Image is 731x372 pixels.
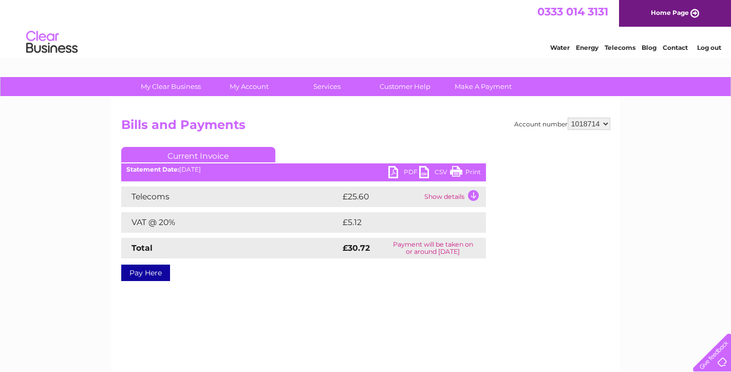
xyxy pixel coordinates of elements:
td: Show details [422,187,486,207]
h2: Bills and Payments [121,118,610,137]
a: CSV [419,166,450,181]
a: PDF [388,166,419,181]
a: Services [285,77,369,96]
a: Make A Payment [441,77,526,96]
td: £25.60 [340,187,422,207]
a: My Clear Business [128,77,213,96]
div: Account number [514,118,610,130]
td: VAT @ 20% [121,212,340,233]
td: Payment will be taken on or around [DATE] [380,238,486,258]
a: Customer Help [363,77,447,96]
a: Energy [576,44,598,51]
td: £5.12 [340,212,460,233]
a: Log out [697,44,721,51]
div: Clear Business is a trading name of Verastar Limited (registered in [GEOGRAPHIC_DATA] No. 3667643... [123,6,609,50]
b: Statement Date: [126,165,179,173]
a: Contact [663,44,688,51]
a: 0333 014 3131 [537,5,608,18]
img: logo.png [26,27,78,58]
div: [DATE] [121,166,486,173]
a: Print [450,166,481,181]
a: Blog [642,44,657,51]
strong: Total [132,243,153,253]
a: Telecoms [605,44,635,51]
a: Water [550,44,570,51]
strong: £30.72 [343,243,370,253]
a: My Account [207,77,291,96]
a: Pay Here [121,265,170,281]
a: Current Invoice [121,147,275,162]
td: Telecoms [121,187,340,207]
